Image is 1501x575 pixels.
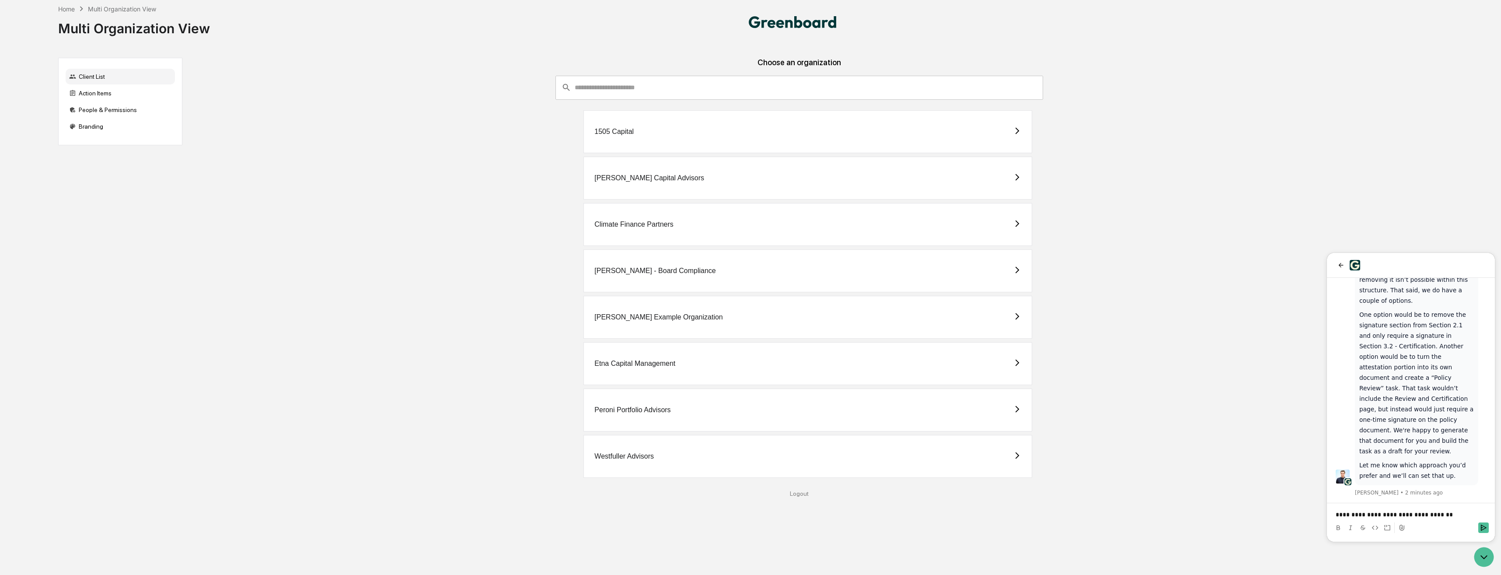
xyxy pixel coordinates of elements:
[58,5,75,13] div: Home
[749,16,836,28] img: Dziura Compliance Consulting, LLC
[594,360,675,368] div: Etna Capital Management
[66,102,175,118] div: People & Permissions
[1473,546,1497,570] iframe: Open customer support
[555,76,1044,99] div: consultant-dashboard__filter-organizations-search-bar
[66,69,175,84] div: Client List
[66,119,175,134] div: Branding
[189,490,1409,497] div: Logout
[594,128,634,136] div: 1505 Capital
[594,452,654,460] div: Westfuller Advisors
[594,267,716,275] div: [PERSON_NAME] - Board Compliance
[1327,253,1495,542] iframe: Customer support window
[66,85,175,101] div: Action Items
[594,174,704,182] div: [PERSON_NAME] Capital Advisors
[189,58,1409,76] div: Choose an organization
[594,406,670,414] div: Peroni Portfolio Advisors
[594,221,674,228] div: Climate Finance Partners
[88,5,156,13] div: Multi Organization View
[58,14,210,36] div: Multi Organization View
[594,313,723,321] div: [PERSON_NAME] Example Organization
